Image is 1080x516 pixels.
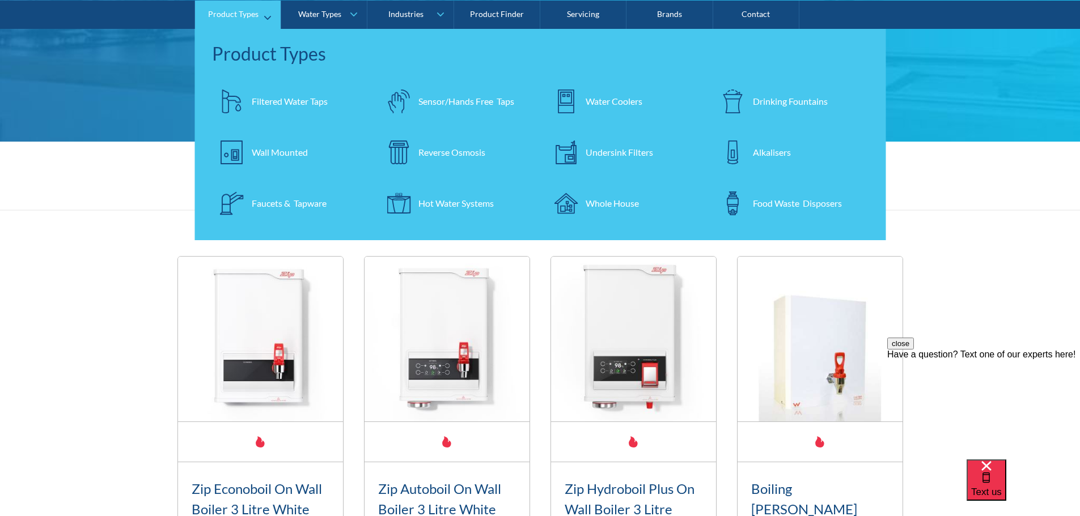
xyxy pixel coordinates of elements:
[738,257,903,421] img: Boiling Billy Economy On Wall Boiler 2.5 Litre White
[208,9,259,19] div: Product Types
[713,81,869,121] a: Drinking Fountains
[212,132,368,172] a: Wall Mounted
[252,94,328,108] div: Filtered Water Taps
[212,81,368,121] a: Filtered Water Taps
[379,132,535,172] a: Reverse Osmosis
[379,183,535,223] a: Hot Water Systems
[887,338,1080,474] iframe: podium webchat widget prompt
[418,196,494,210] div: Hot Water Systems
[753,145,791,159] div: Alkalisers
[252,196,327,210] div: Faucets & Tapware
[546,132,702,172] a: Undersink Filters
[586,145,653,159] div: Undersink Filters
[546,183,702,223] a: Whole House
[546,81,702,121] a: Water Coolers
[195,28,886,240] nav: Product Types
[298,9,341,19] div: Water Types
[418,94,514,108] div: Sensor/Hands Free Taps
[967,459,1080,516] iframe: podium webchat widget bubble
[252,145,308,159] div: Wall Mounted
[713,183,869,223] a: Food Waste Disposers
[586,94,642,108] div: Water Coolers
[753,196,842,210] div: Food Waste Disposers
[212,183,368,223] a: Faucets & Tapware
[418,145,485,159] div: Reverse Osmosis
[365,257,530,421] img: Zip Autoboil On Wall Boiler 3 Litre White
[713,132,869,172] a: Alkalisers
[753,94,828,108] div: Drinking Fountains
[178,257,343,421] img: Zip Econoboil On Wall Boiler 3 Litre White
[551,257,716,421] img: Zip Hydroboil Plus On Wall Boiler 3 Litre White
[388,9,423,19] div: Industries
[379,81,535,121] a: Sensor/Hands Free Taps
[212,40,869,67] div: Product Types
[586,196,639,210] div: Whole House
